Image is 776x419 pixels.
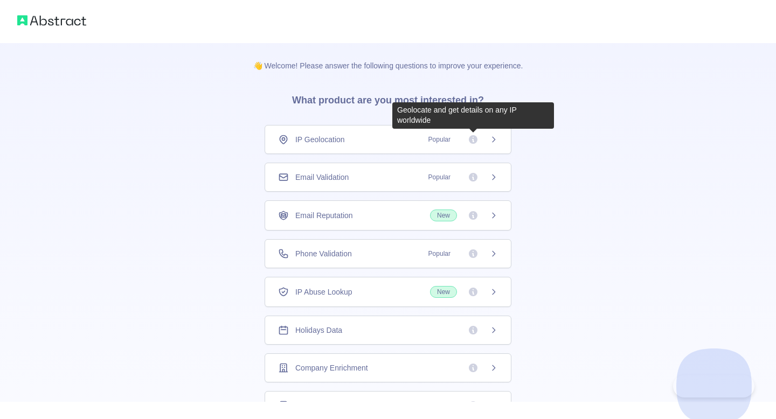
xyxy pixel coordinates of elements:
img: Abstract logo [17,13,86,28]
span: Holidays Data [295,325,342,336]
span: Popular [422,248,457,259]
iframe: Toggle Customer Support [673,375,754,397]
span: Popular [422,134,457,145]
p: 👋 Welcome! Please answer the following questions to improve your experience. [236,43,541,71]
span: New [430,286,457,298]
div: Geolocate and get details on any IP worldwide [397,105,549,126]
span: Company Enrichment [295,362,368,373]
span: Phone Validation [295,248,352,259]
span: Email Reputation [295,210,353,221]
span: New [430,210,457,221]
h3: What product are you most interested in? [275,71,501,125]
span: IP Geolocation [295,134,345,145]
span: VAT Validation & Rates [295,400,372,411]
span: Popular [422,172,457,183]
span: Email Validation [295,172,349,183]
span: IP Abuse Lookup [295,287,352,297]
